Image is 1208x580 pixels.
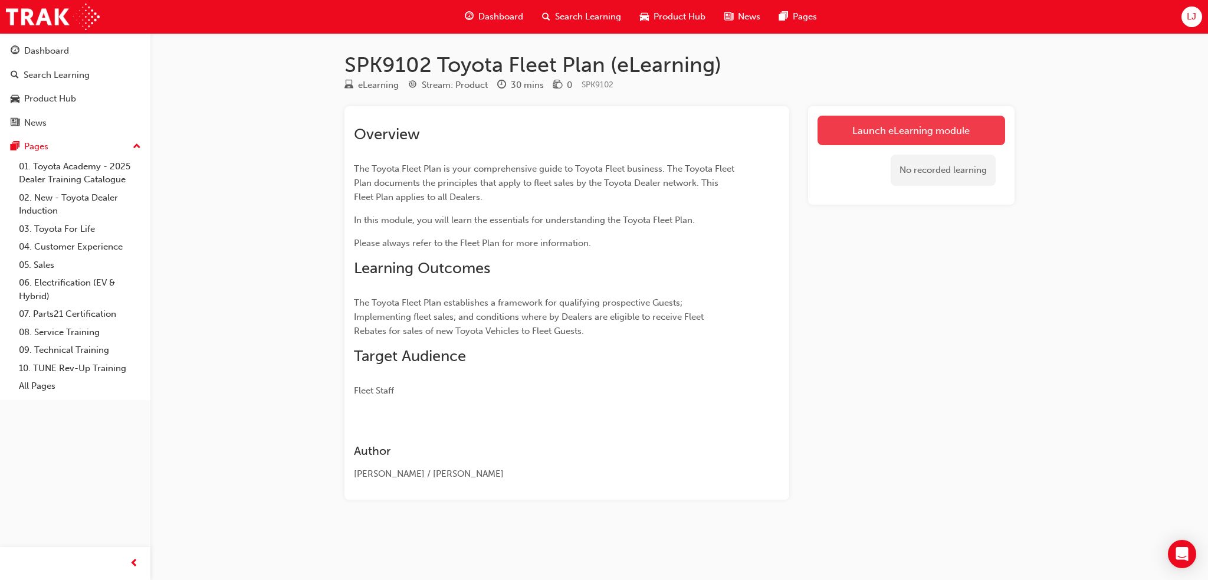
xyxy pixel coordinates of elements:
a: 01. Toyota Academy - 2025 Dealer Training Catalogue [14,158,146,189]
div: [PERSON_NAME] / [PERSON_NAME] [354,467,737,481]
div: Stream: Product [422,78,488,92]
a: 06. Electrification (EV & Hybrid) [14,274,146,305]
button: Pages [5,136,146,158]
span: The Toyota Fleet Plan is your comprehensive guide to Toyota Fleet business. The Toyota Fleet Plan... [354,163,737,202]
span: Learning Outcomes [354,259,490,277]
span: car-icon [640,9,649,24]
a: 07. Parts21 Certification [14,305,146,323]
span: Pages [793,10,817,24]
span: pages-icon [11,142,19,152]
span: news-icon [11,118,19,129]
div: Pages [24,140,48,153]
a: 09. Technical Training [14,341,146,359]
a: 05. Sales [14,256,146,274]
img: Trak [6,4,100,30]
span: search-icon [11,70,19,81]
span: money-icon [553,80,562,91]
span: Product Hub [654,10,705,24]
span: Please always refer to the Fleet Plan for more information. [354,238,591,248]
a: Search Learning [5,64,146,86]
a: guage-iconDashboard [455,5,533,29]
a: Dashboard [5,40,146,62]
a: news-iconNews [715,5,770,29]
span: In this module, you will learn the essentials for understanding the Toyota Fleet Plan. [354,215,695,225]
div: eLearning [358,78,399,92]
div: Open Intercom Messenger [1168,540,1196,568]
a: 04. Customer Experience [14,238,146,256]
span: Fleet Staff [354,385,394,396]
span: Search Learning [555,10,621,24]
span: Target Audience [354,347,466,365]
span: News [738,10,760,24]
span: Overview [354,125,420,143]
a: News [5,112,146,134]
div: Stream [408,78,488,93]
span: guage-icon [465,9,474,24]
span: prev-icon [130,556,139,571]
span: Dashboard [478,10,523,24]
div: Search Learning [24,68,90,82]
span: pages-icon [779,9,788,24]
h3: Author [354,444,737,458]
a: 10. TUNE Rev-Up Training [14,359,146,378]
a: search-iconSearch Learning [533,5,631,29]
span: search-icon [542,9,550,24]
div: Type [344,78,399,93]
a: Launch eLearning module [818,116,1005,145]
a: 08. Service Training [14,323,146,342]
div: 30 mins [511,78,544,92]
div: 0 [567,78,572,92]
h1: SPK9102 Toyota Fleet Plan (eLearning) [344,52,1015,78]
span: guage-icon [11,46,19,57]
div: Duration [497,78,544,93]
div: Dashboard [24,44,69,58]
span: The Toyota Fleet Plan establishes a framework for qualifying prospective Guests; Implementing fle... [354,297,706,336]
a: pages-iconPages [770,5,826,29]
div: News [24,116,47,130]
div: Price [553,78,572,93]
span: car-icon [11,94,19,104]
a: 02. New - Toyota Dealer Induction [14,189,146,220]
a: Product Hub [5,88,146,110]
span: news-icon [724,9,733,24]
a: 03. Toyota For Life [14,220,146,238]
span: clock-icon [497,80,506,91]
span: Learning resource code [582,80,613,90]
button: DashboardSearch LearningProduct HubNews [5,38,146,136]
div: Product Hub [24,92,76,106]
span: up-icon [133,139,141,155]
span: learningResourceType_ELEARNING-icon [344,80,353,91]
div: No recorded learning [891,155,996,186]
span: target-icon [408,80,417,91]
a: car-iconProduct Hub [631,5,715,29]
button: LJ [1181,6,1202,27]
a: All Pages [14,377,146,395]
span: LJ [1187,10,1196,24]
